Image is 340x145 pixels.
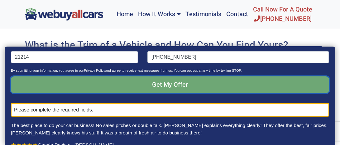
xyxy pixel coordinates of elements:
[183,2,224,26] a: Testimonials
[11,103,329,117] div: Please complete the required fields.
[25,8,103,20] img: We Buy All Cars in NJ logo
[25,39,315,51] h2: What is the Trim of a Vehicle and How Can You Find Yours?
[11,122,329,136] p: The best place to do your car business! No sales pitches or double talk. [PERSON_NAME] explains e...
[224,2,251,26] a: Contact
[11,68,329,76] p: By submitting your information, you agree to our and agree to receive text messages from us. You ...
[11,76,329,93] input: Get My Offer
[136,2,183,26] a: How It Works
[11,51,138,63] input: Zip code
[114,2,136,26] a: Home
[251,2,315,26] a: Call Now For A Quote[PHONE_NUMBER]
[84,69,105,72] a: Privacy Policy
[147,51,329,63] input: Phone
